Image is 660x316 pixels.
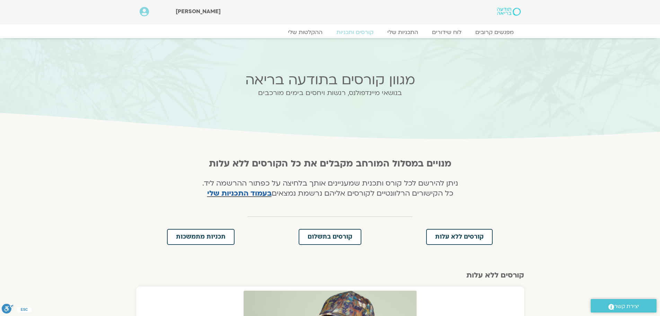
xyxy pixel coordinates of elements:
[281,29,329,36] a: ההקלטות שלי
[194,72,466,88] h2: מגוון קורסים בתודעה בריאה
[136,271,524,280] h2: קורסים ללא עלות
[426,229,493,245] a: קורסים ללא עלות
[468,29,521,36] a: מפגשים קרובים
[140,29,521,36] nav: Menu
[207,188,272,198] a: בעמוד התכניות שלי
[380,29,425,36] a: התכניות שלי
[199,159,461,169] h2: מנויים במסלול המורחב מקבלים את כל הקורסים ללא עלות
[329,29,380,36] a: קורסים ותכניות
[194,89,466,97] h2: בנושאי מיינדפולנס, רגשות ויחסים בימים מורכבים
[591,299,657,313] a: יצירת קשר
[308,234,352,240] span: קורסים בתשלום
[199,179,461,199] h4: ניתן להירשם לכל קורס ותכנית שמעניינים אותך בלחיצה על כפתור ההרשמה ליד. כל הקישורים הרלוונטיים לקו...
[176,8,221,15] span: [PERSON_NAME]
[299,229,361,245] a: קורסים בתשלום
[176,234,226,240] span: תכניות מתמשכות
[435,234,484,240] span: קורסים ללא עלות
[614,302,639,311] span: יצירת קשר
[167,229,235,245] a: תכניות מתמשכות
[425,29,468,36] a: לוח שידורים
